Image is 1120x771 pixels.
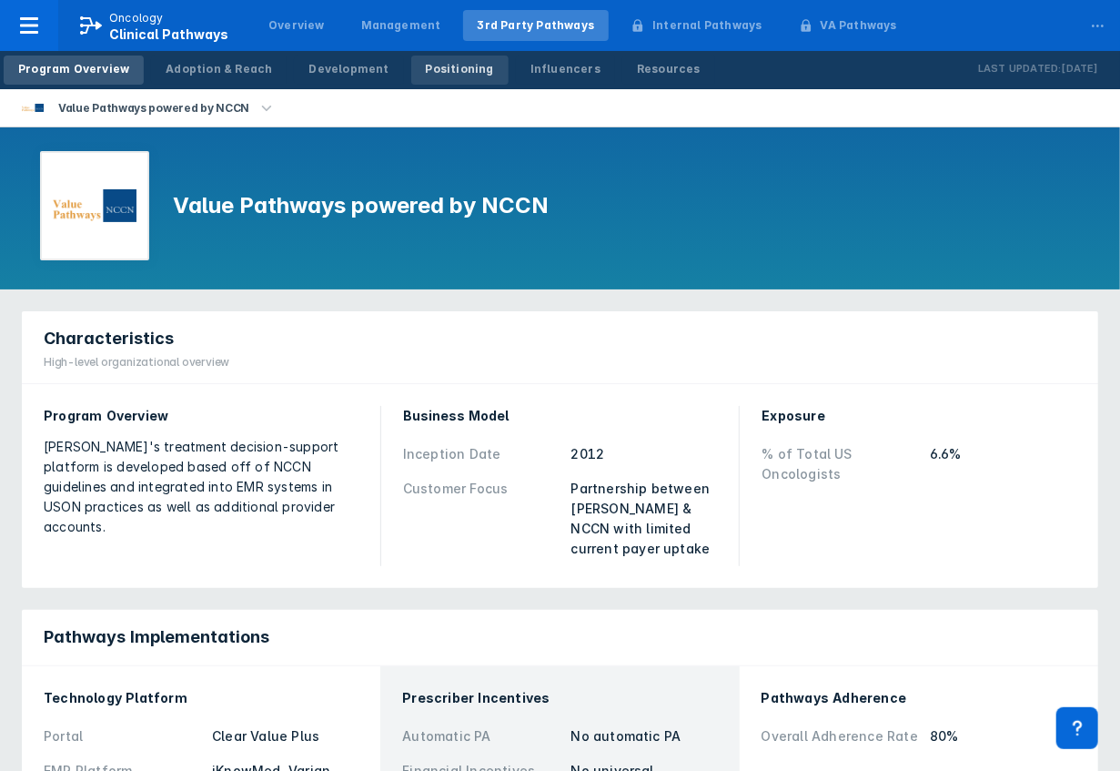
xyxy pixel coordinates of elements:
div: Value Pathways powered by NCCN [51,96,257,121]
div: High-level organizational overview [44,354,229,370]
div: Overview [268,17,325,34]
div: Overall Adherence Rate [762,726,919,746]
a: Resources [622,56,715,85]
div: 2012 [571,444,718,464]
div: Exposure [762,406,1076,426]
div: Pathways Adherence [762,688,1076,708]
div: [PERSON_NAME]'s treatment decision-support platform is developed based off of NCCN guidelines and... [44,437,358,537]
div: No automatic PA [570,726,717,746]
div: VA Pathways [821,17,897,34]
div: Inception Date [403,444,560,464]
div: Management [361,17,441,34]
div: Contact Support [1056,707,1098,749]
p: [DATE] [1062,60,1098,78]
div: % of Total US Oncologists [762,444,919,484]
a: Program Overview [4,56,144,85]
div: 3rd Party Pathways [478,17,595,34]
p: Last Updated: [978,60,1062,78]
img: value-pathways-nccn [22,104,44,113]
div: Technology Platform [44,688,358,708]
div: Business Model [403,406,718,426]
div: Resources [637,61,701,77]
a: Adoption & Reach [151,56,287,85]
div: Internal Pathways [652,17,762,34]
div: Positioning [426,61,494,77]
h1: Value Pathways powered by NCCN [173,191,549,220]
div: Portal [44,726,201,746]
span: Clinical Pathways [109,26,228,42]
div: Influencers [530,61,600,77]
div: Development [308,61,388,77]
span: Pathways Implementations [44,626,269,648]
a: Overview [254,10,339,41]
div: Partnership between [PERSON_NAME] & NCCN with limited current payer uptake [571,479,718,559]
a: Positioning [411,56,509,85]
div: Prescriber Incentives [402,688,717,708]
a: Management [347,10,456,41]
div: Clear Value Plus [212,726,358,746]
div: Program Overview [44,406,358,426]
div: Automatic PA [402,726,560,746]
div: 80% [930,726,1076,746]
div: ... [1080,3,1116,41]
div: Adoption & Reach [166,61,272,77]
p: Oncology [109,10,164,26]
span: Characteristics [44,328,174,350]
div: 6.6% [930,444,1076,484]
a: Influencers [516,56,615,85]
div: Program Overview [18,61,129,77]
img: value-pathways-nccn [53,189,136,223]
a: 3rd Party Pathways [463,10,610,41]
a: Development [294,56,403,85]
div: Customer Focus [403,479,560,559]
